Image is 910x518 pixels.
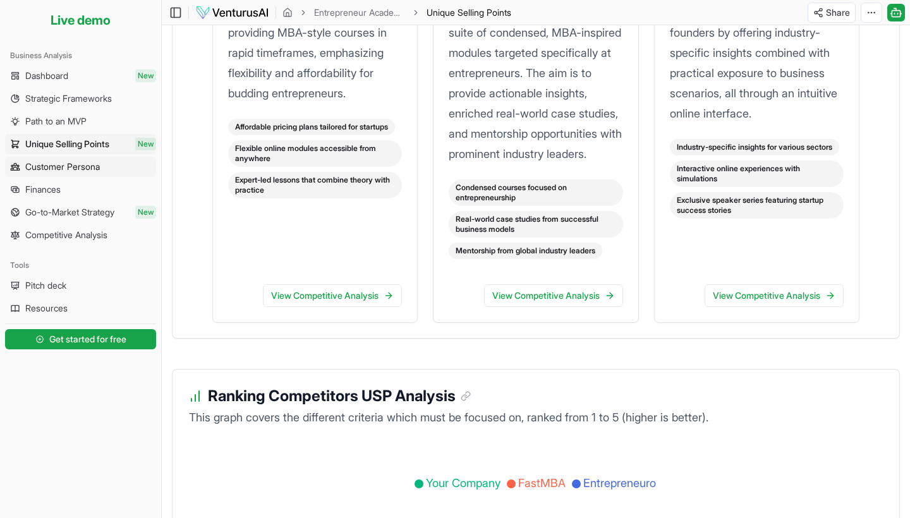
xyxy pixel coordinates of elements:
div: Flexible online modules accessible from anywhere [228,140,402,167]
span: New [135,69,156,82]
a: Competitive Analysis [5,225,156,245]
p: This digital academy offers a suite of condensed, MBA-inspired modules targeted specifically at e... [449,3,622,164]
a: Path to an MVP [5,111,156,131]
span: Entrepreneuro [583,476,656,490]
span: FastMBA [518,476,566,490]
span: Strategic Frameworks [25,92,112,105]
a: Finances [5,179,156,200]
a: Entrepreneur Academy [314,6,405,19]
a: Unique Selling PointsNew [5,134,156,154]
div: Exclusive speaker series featuring startup success stories [670,192,844,219]
a: DashboardNew [5,66,156,86]
div: Affordable pricing plans tailored for startups [228,119,395,135]
span: Unique Selling Points [427,6,511,19]
span: Get started for free [49,333,126,346]
div: Industry-specific insights for various sectors [670,139,839,155]
div: Tools [5,255,156,275]
span: Finances [25,183,61,196]
div: Condensed courses focused on entrepreneurship [449,179,622,206]
span: Dashboard [25,69,68,82]
span: Pitch deck [25,279,66,292]
span: New [135,138,156,150]
div: Mentorship from global industry leaders [449,243,602,259]
button: Share [808,3,856,23]
span: Resources [25,302,68,315]
h3: Ranking Competitors USP Analysis [208,385,471,407]
span: Unique Selling Points [25,138,109,150]
a: View Competitive Analysis [263,284,402,307]
span: Share [826,6,850,19]
a: View Competitive Analysis [705,284,844,307]
span: New [135,206,156,219]
a: Pitch deck [5,275,156,296]
a: Go-to-Market StrategyNew [5,202,156,222]
div: Business Analysis [5,45,156,66]
nav: breadcrumb [282,6,511,19]
a: Customer Persona [5,157,156,177]
div: Interactive online experiences with simulations [670,160,844,187]
p: This graph covers the different criteria which must be focused on, ranked from 1 to 5 (higher is ... [188,409,884,426]
div: Real-world case studies from successful business models [449,211,622,238]
span: Competitive Analysis [25,229,107,241]
p: Entrepreneuro caters to startup founders by offering industry-specific insights combined with pra... [670,3,844,124]
span: Your Company [426,476,500,490]
span: Go-to-Market Strategy [25,206,114,219]
a: Get started for free [5,327,156,352]
button: Get started for free [5,329,156,349]
a: Resources [5,298,156,318]
a: Strategic Frameworks [5,88,156,109]
span: Path to an MVP [25,115,87,128]
p: FastMBA is an online platform providing MBA-style courses in rapid timeframes, emphasizing flexib... [228,3,402,104]
div: Expert-led lessons that combine theory with practice [228,172,402,198]
a: View Competitive Analysis [484,284,623,307]
span: Unique Selling Points [427,7,511,18]
span: Customer Persona [25,160,100,173]
img: logo [195,5,269,20]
